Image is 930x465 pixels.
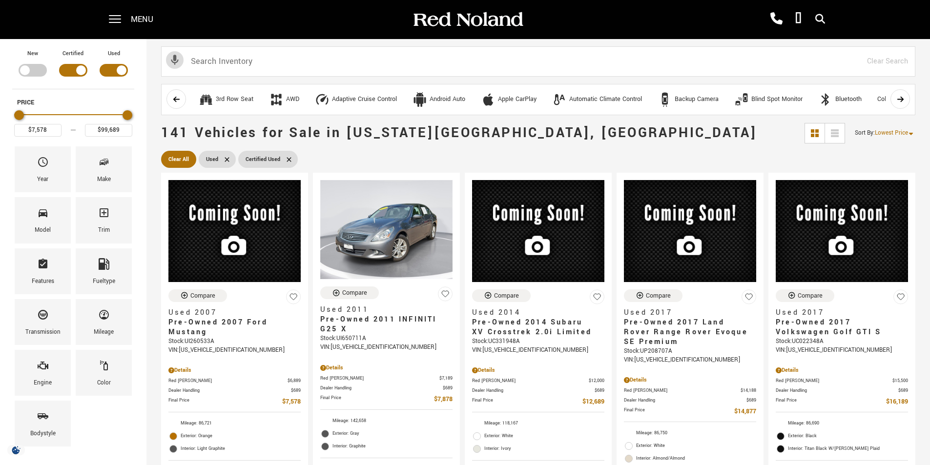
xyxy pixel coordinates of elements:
div: Filter by Vehicle Type [12,49,134,89]
a: Used 2017Pre-Owned 2017 Volkswagen Golf GTI S [776,308,908,337]
div: Color [97,378,111,388]
section: Click to Open Cookie Consent Modal [5,445,27,455]
div: TransmissionTransmission [15,299,71,345]
span: $689 [595,387,604,394]
span: Model [37,204,49,225]
span: Features [37,256,49,276]
div: 3rd Row Seat [199,92,213,107]
div: Android Auto [413,92,427,107]
div: VIN: [US_VEHICLE_IDENTIFICATION_NUMBER] [472,346,604,355]
label: New [27,49,38,59]
a: Dealer Handling $689 [168,387,301,394]
span: Dealer Handling [776,387,898,394]
li: Mileage: 118,167 [472,417,604,430]
a: Final Price $7,878 [320,394,453,404]
div: Compare [494,291,519,300]
div: FeaturesFeatures [15,248,71,294]
a: Final Price $14,877 [624,406,756,417]
img: 2011 INFINITI G25 X [320,180,453,279]
span: Pre-Owned 2011 INFINITI G25 X [320,315,445,334]
button: Compare Vehicle [320,286,379,299]
button: scroll right [890,89,910,109]
span: Red [PERSON_NAME] [624,387,741,394]
h5: Price [17,98,129,107]
button: Backup CameraBackup Camera [652,89,724,110]
a: Red [PERSON_NAME] $12,000 [472,377,604,384]
span: Transmission [37,306,49,327]
div: Adaptive Cruise Control [315,92,330,107]
span: Interior: Ivory [484,444,604,454]
li: Mileage: 86,721 [168,417,301,430]
span: Sort By : [855,129,875,137]
span: Interior: Graphite [332,442,453,451]
span: Dealer Handling [624,397,746,404]
button: Compare Vehicle [624,289,682,302]
span: Make [98,154,110,174]
a: Used 2014Pre-Owned 2014 Subaru XV Crosstrek 2.0i Limited [472,308,604,337]
span: $12,689 [582,397,604,407]
button: Save Vehicle [438,286,453,305]
div: Backup Camera [658,92,672,107]
div: Automatic Climate Control [552,92,567,107]
button: scroll left [166,89,186,109]
span: Dealer Handling [320,384,443,392]
span: Pre-Owned 2007 Ford Mustang [168,318,293,337]
div: Stock : UI260533A [168,337,301,346]
div: YearYear [15,146,71,192]
span: Used 2017 [776,308,901,318]
a: Red [PERSON_NAME] $15,500 [776,377,908,384]
span: Exterior: White [484,431,604,441]
div: Compare [342,288,367,297]
button: Save Vehicle [286,289,301,308]
button: BluetoothBluetooth [813,89,867,110]
div: Apple CarPlay [481,92,496,107]
input: Minimum [14,124,62,137]
div: Features [32,276,54,287]
div: VIN: [US_VEHICLE_IDENTIFICATION_NUMBER] [168,346,301,355]
span: $6,889 [288,377,301,384]
div: Price [14,107,132,137]
div: Backup Camera [675,95,719,104]
div: BodystyleBodystyle [15,401,71,446]
span: Dealer Handling [472,387,595,394]
div: Trim [98,225,110,236]
div: Compare [646,291,671,300]
span: Pre-Owned 2014 Subaru XV Crosstrek 2.0i Limited [472,318,597,337]
span: Final Price [320,394,434,404]
div: Compare [190,291,215,300]
div: Pricing Details - Pre-Owned 2017 Land Rover Range Rover Evoque SE Premium With Navigation & 4WD [624,376,756,384]
span: Lowest Price [875,129,908,137]
a: Final Price $7,578 [168,397,301,407]
span: $7,189 [439,375,453,382]
span: $689 [291,387,301,394]
div: Make [97,174,111,185]
div: Mileage [94,327,114,338]
div: Pricing Details - Pre-Owned 2017 Volkswagen Golf GTI S [776,366,908,375]
img: 2017 Volkswagen Golf GTI S [776,180,908,282]
a: Used 2011Pre-Owned 2011 INFINITI G25 X [320,305,453,334]
span: Interior: Titan Black W/[PERSON_NAME] Plaid [788,444,908,454]
span: $16,189 [886,397,908,407]
img: 2014 Subaru XV Crosstrek 2.0i Limited [472,180,604,282]
span: Mileage [98,306,110,327]
div: Blind Spot Monitor [734,92,749,107]
div: VIN: [US_VEHICLE_IDENTIFICATION_NUMBER] [776,346,908,355]
span: 141 Vehicles for Sale in [US_STATE][GEOGRAPHIC_DATA], [GEOGRAPHIC_DATA] [161,123,757,142]
li: Mileage: 86,750 [624,427,756,440]
button: Adaptive Cruise ControlAdaptive Cruise Control [310,89,402,110]
div: Stock : UI650711A [320,334,453,343]
span: Final Price [168,397,282,407]
span: Year [37,154,49,174]
div: Pricing Details - Pre-Owned 2014 Subaru XV Crosstrek 2.0i Limited With Navigation & AWD [472,366,604,375]
img: 2007 Ford Mustang [168,180,301,282]
span: Used 2017 [624,308,749,318]
span: $14,877 [734,406,756,417]
li: Mileage: 86,690 [776,417,908,430]
button: Save Vehicle [893,289,908,308]
span: Interior: Almond/Almond [636,454,756,464]
button: Automatic Climate ControlAutomatic Climate Control [547,89,647,110]
input: Maximum [85,124,132,137]
div: Adaptive Cruise Control [332,95,397,104]
div: Transmission [25,327,61,338]
span: Engine [37,357,49,378]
